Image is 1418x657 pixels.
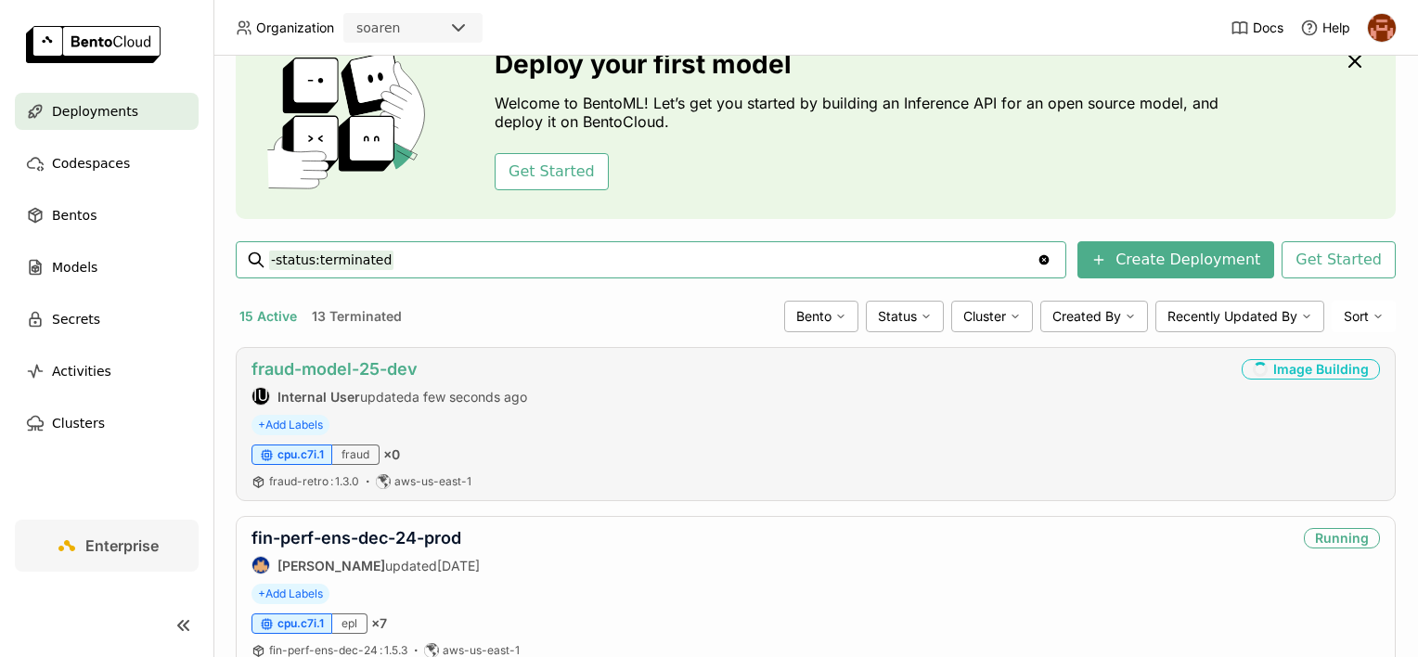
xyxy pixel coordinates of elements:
img: logo [26,26,161,63]
span: [DATE] [437,558,480,573]
span: Help [1322,19,1350,36]
img: cover onboarding [251,50,450,189]
a: Secrets [15,301,199,338]
button: Get Started [1282,241,1396,278]
img: h0akoisn5opggd859j2zve66u2a2 [1368,14,1396,42]
strong: [PERSON_NAME] [277,558,385,573]
div: Recently Updated By [1155,301,1324,332]
div: Running [1304,528,1380,548]
button: Get Started [495,153,609,190]
span: Docs [1253,19,1283,36]
strong: Internal User [277,389,360,405]
a: fraud-model-25-dev [251,359,418,379]
div: Cluster [951,301,1033,332]
span: Bentos [52,204,97,226]
a: Docs [1231,19,1283,37]
div: epl [332,613,367,634]
div: Bento [784,301,858,332]
a: Codespaces [15,145,199,182]
span: Enterprise [85,536,159,555]
button: 13 Terminated [308,304,406,328]
h3: Deploy your first model [495,49,1228,79]
a: Models [15,249,199,286]
span: fin-perf-ens-dec-24 1.5.3 [269,643,407,657]
span: +Add Labels [251,584,329,604]
span: aws-us-east-1 [394,474,471,489]
div: fraud [332,444,380,465]
i: loading [1252,361,1270,379]
a: Activities [15,353,199,390]
div: Created By [1040,301,1148,332]
span: +Add Labels [251,415,329,435]
p: Welcome to BentoML! Let’s get you started by building an Inference API for an open source model, ... [495,94,1228,131]
span: Status [878,308,917,325]
span: Recently Updated By [1167,308,1297,325]
div: Internal User [251,387,270,406]
span: Created By [1052,308,1121,325]
img: Max Forlini [252,557,269,573]
button: 15 Active [236,304,301,328]
span: × 0 [383,446,400,463]
span: : [380,643,382,657]
input: Search [269,245,1037,275]
span: : [330,474,333,488]
a: Deployments [15,93,199,130]
div: Status [866,301,944,332]
span: Cluster [963,308,1006,325]
span: Bento [796,308,831,325]
div: Sort [1332,301,1396,332]
a: Clusters [15,405,199,442]
div: Image Building [1242,359,1380,380]
a: fraud-retro:1.3.0 [269,474,359,489]
a: fin-perf-ens-dec-24-prod [251,528,461,547]
a: Enterprise [15,520,199,572]
span: Codespaces [52,152,130,174]
span: Deployments [52,100,138,122]
span: Organization [256,19,334,36]
span: Activities [52,360,111,382]
span: fraud-retro 1.3.0 [269,474,359,488]
span: cpu.c7i.1 [277,447,324,462]
button: Create Deployment [1077,241,1274,278]
svg: Clear value [1037,252,1051,267]
span: Models [52,256,97,278]
div: Help [1300,19,1350,37]
div: IU [252,388,269,405]
span: cpu.c7i.1 [277,616,324,631]
div: updated [251,387,527,406]
span: Sort [1344,308,1369,325]
div: updated [251,556,480,574]
input: Selected soaren. [402,19,404,38]
div: soaren [356,19,400,37]
span: Clusters [52,412,105,434]
a: Bentos [15,197,199,234]
span: Secrets [52,308,100,330]
span: a few seconds ago [412,389,527,405]
span: × 7 [371,615,387,632]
